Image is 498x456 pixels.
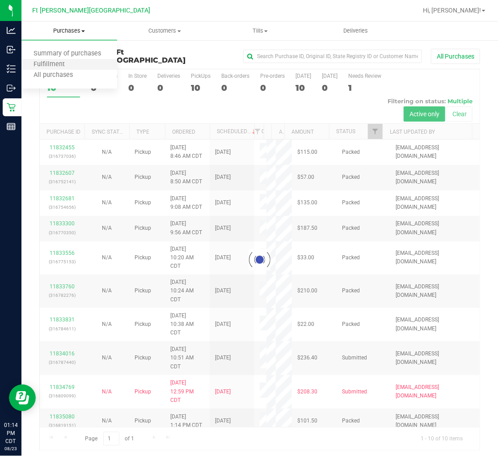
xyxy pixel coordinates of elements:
[7,64,16,73] inline-svg: Inventory
[7,45,16,54] inline-svg: Inbound
[21,21,117,40] a: Purchases Summary of purchases Fulfillment All purchases
[7,103,16,112] inline-svg: Retail
[7,122,16,131] inline-svg: Reports
[308,21,404,40] a: Deliveries
[4,445,17,452] p: 08/23
[118,27,212,35] span: Customers
[431,49,480,64] button: All Purchases
[423,7,481,14] span: Hi, [PERSON_NAME]!
[213,21,308,40] a: Tills
[7,84,16,93] inline-svg: Outbound
[4,421,17,445] p: 01:14 PM CDT
[21,50,113,58] span: Summary of purchases
[332,27,380,35] span: Deliveries
[32,7,150,14] span: Ft [PERSON_NAME][GEOGRAPHIC_DATA]
[117,21,213,40] a: Customers
[7,26,16,35] inline-svg: Analytics
[243,50,422,63] input: Search Purchase ID, Original ID, State Registry ID or Customer Name...
[213,27,308,35] span: Tills
[21,72,85,79] span: All purchases
[21,27,117,35] span: Purchases
[21,61,77,68] span: Fulfillment
[9,384,36,411] iframe: Resource center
